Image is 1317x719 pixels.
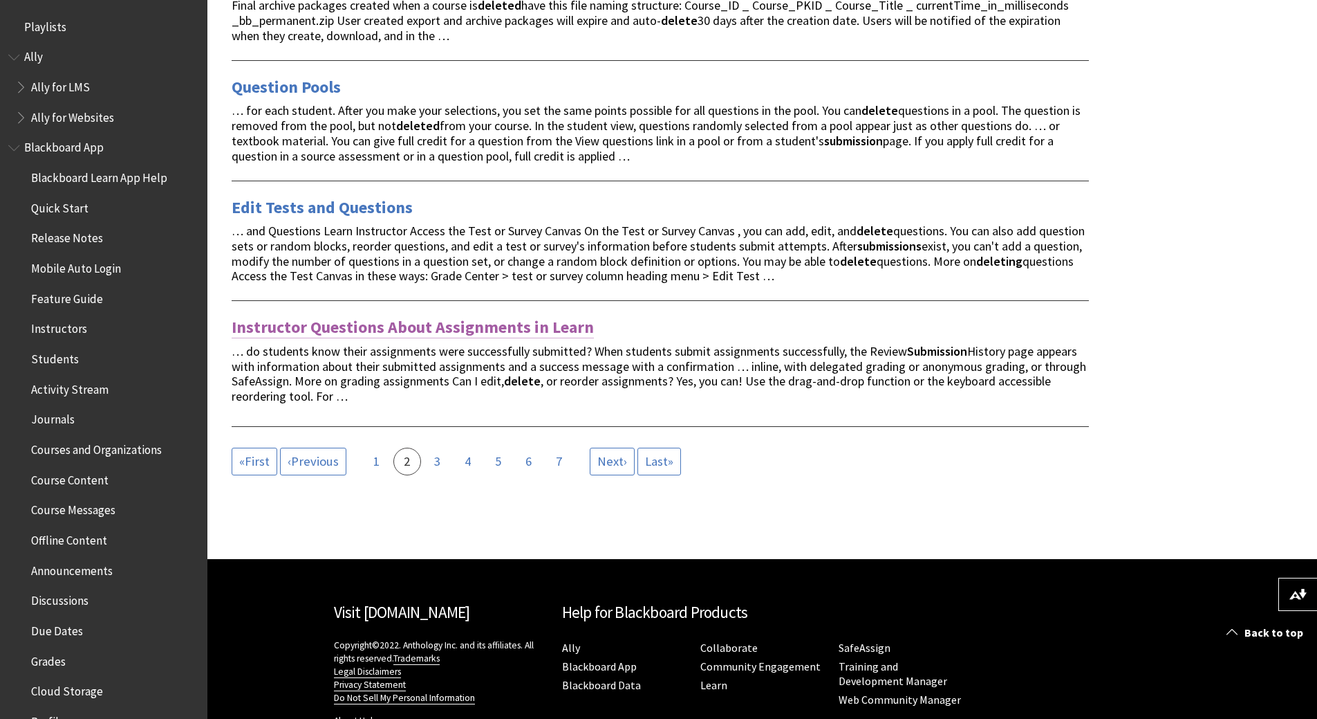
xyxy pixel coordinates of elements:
[31,106,114,125] span: Ally for Websites
[562,641,580,655] a: Ally
[31,650,66,668] span: Grades
[239,453,270,469] span: «
[700,641,758,655] a: Collaborate
[700,659,821,674] a: Community Engagement
[31,619,83,638] span: Due Dates
[334,639,548,704] p: Copyright©2022. Anthology Inc. and its affiliates. All rights reserved.
[232,102,1081,163] span: … for each student. After you make your selections, you set the same points possible for all ques...
[31,499,115,518] span: Course Messages
[504,373,541,389] strong: delete
[839,659,947,689] a: Training and Development Manager
[31,347,79,366] span: Students
[334,679,406,691] a: Privacy Statement
[8,46,199,129] nav: Book outline for Anthology Ally Help
[232,316,594,338] a: Instructor Questions About Assignments in Learn
[545,448,573,475] a: 7
[31,408,75,427] span: Journals
[31,75,90,94] span: Ally for LMS
[24,136,104,155] span: Blackboard App
[232,223,1085,284] span: … and Questions Learn Instructor Access the Test or Survey Canvas On the Test or Survey Canvas , ...
[334,602,470,622] a: Visit [DOMAIN_NAME]
[31,166,167,185] span: Blackboard Learn App Help
[645,453,673,469] span: »
[861,102,898,118] strong: delete
[515,448,543,475] a: 6
[857,238,922,254] strong: submissions
[393,448,421,475] a: 2
[424,448,451,475] a: 3
[562,678,641,693] a: Blackboard Data
[562,659,637,674] a: Blackboard App
[8,15,199,39] nav: Book outline for Playlists
[976,253,1022,269] strong: deleting
[31,529,107,547] span: Offline Content
[31,468,109,487] span: Course Content
[393,653,440,665] a: Trademarks
[31,589,88,608] span: Discussions
[454,448,482,475] a: 4
[661,12,698,28] strong: delete
[245,453,270,469] span: First
[31,318,87,336] span: Instructors
[232,197,413,219] a: Edit Tests and Questions
[857,223,893,239] strong: delete
[31,559,113,578] span: Announcements
[31,378,109,397] span: Activity Stream
[396,118,440,134] strong: deleted
[31,438,162,457] span: Courses and Organizations
[232,76,341,98] a: Question Pools
[334,666,401,678] a: Legal Disclaimers
[839,641,890,655] a: SafeAssign
[839,693,961,707] a: Web Community Manager
[232,343,1086,404] span: … do students know their assignments were successfully submitted? When students submit assignment...
[485,448,512,475] a: 5
[31,227,103,246] span: Release Notes
[31,197,88,215] span: Quick Start
[363,448,391,475] a: 1
[24,15,66,34] span: Playlists
[291,453,339,469] span: Previous
[824,133,883,149] strong: submission
[907,343,967,359] strong: Submission
[334,692,475,704] a: Do Not Sell My Personal Information
[562,601,963,625] h2: Help for Blackboard Products
[288,453,339,469] span: ‹
[597,453,624,469] span: Next
[700,678,727,693] a: Learn
[840,253,877,269] strong: delete
[645,453,668,469] span: Last
[24,46,43,64] span: Ally
[1216,620,1317,646] a: Back to top
[31,680,103,698] span: Cloud Storage
[31,287,103,306] span: Feature Guide
[31,257,121,275] span: Mobile Auto Login
[597,453,627,469] span: ›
